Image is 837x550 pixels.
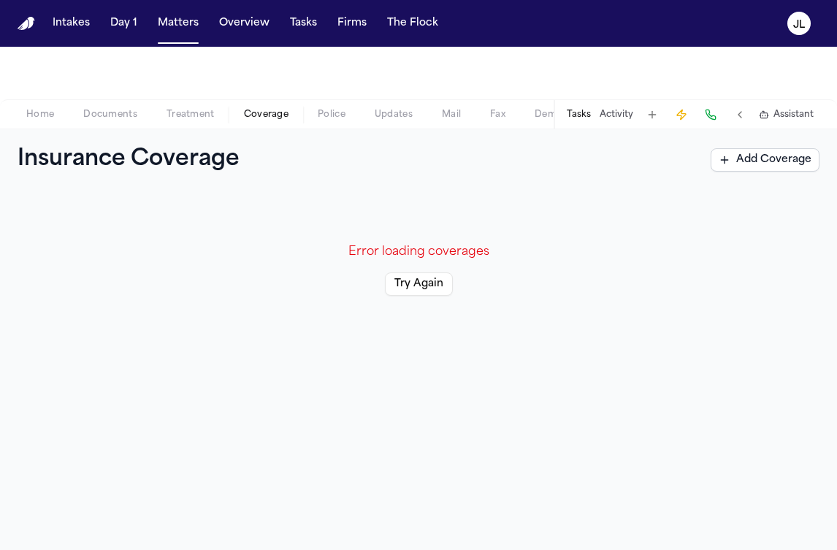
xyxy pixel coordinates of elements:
[381,10,444,37] button: The Flock
[442,109,461,121] span: Mail
[104,10,143,37] button: Day 1
[773,109,814,121] span: Assistant
[318,109,345,121] span: Police
[18,243,819,261] p: Error loading coverages
[567,109,591,121] button: Tasks
[375,109,413,121] span: Updates
[332,10,372,37] button: Firms
[535,109,574,121] span: Demand
[700,104,721,125] button: Make a Call
[284,10,323,37] button: Tasks
[213,10,275,37] button: Overview
[244,109,288,121] span: Coverage
[759,109,814,121] button: Assistant
[18,17,35,31] img: Finch Logo
[793,20,805,30] text: JL
[167,109,215,121] span: Treatment
[26,109,54,121] span: Home
[18,147,272,173] h1: Insurance Coverage
[83,109,137,121] span: Documents
[385,272,453,296] button: Try Again
[47,10,96,37] button: Intakes
[152,10,205,37] button: Matters
[490,109,505,121] span: Fax
[600,109,633,121] button: Activity
[671,104,692,125] button: Create Immediate Task
[642,104,662,125] button: Add Task
[18,17,35,31] a: Home
[711,148,819,172] button: Add Coverage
